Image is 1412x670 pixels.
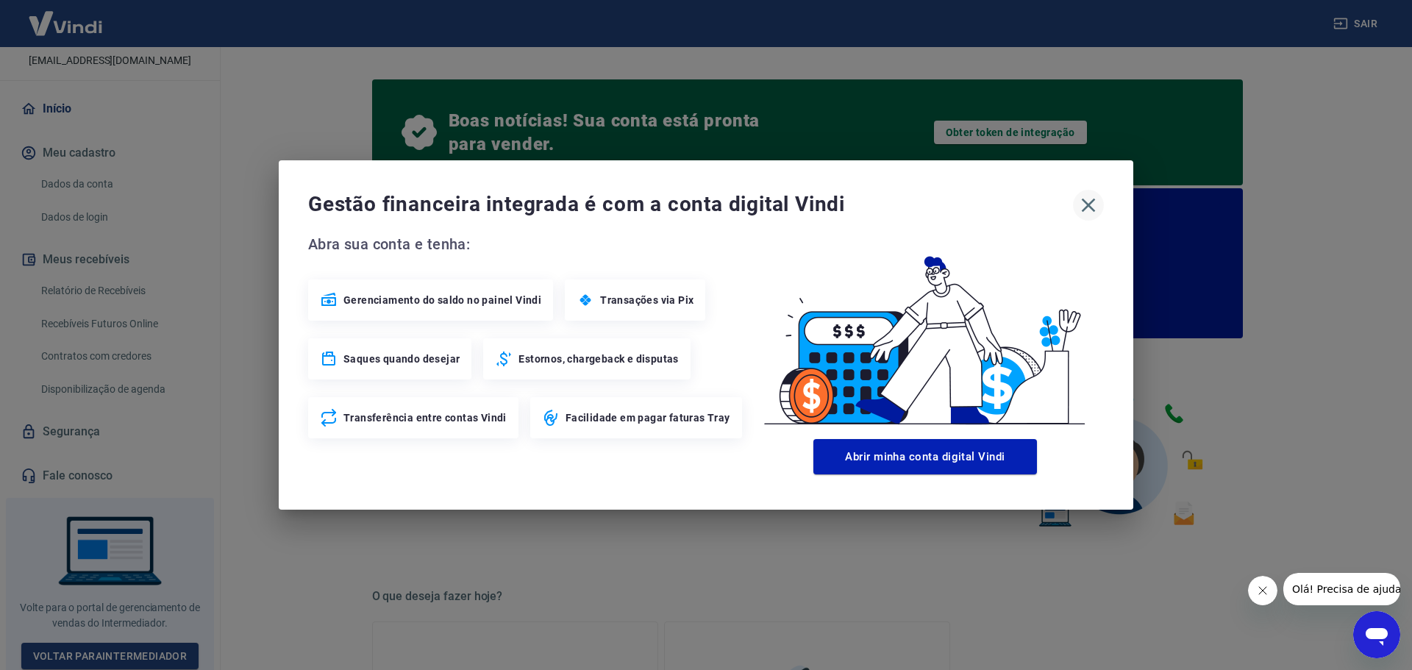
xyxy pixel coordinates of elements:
[600,293,693,307] span: Transações via Pix
[1353,611,1400,658] iframe: Botão para abrir a janela de mensagens
[1248,576,1277,605] iframe: Fechar mensagem
[343,352,460,366] span: Saques quando desejar
[343,410,507,425] span: Transferência entre contas Vindi
[308,190,1073,219] span: Gestão financeira integrada é com a conta digital Vindi
[746,232,1104,433] img: Good Billing
[343,293,541,307] span: Gerenciamento do saldo no painel Vindi
[308,232,746,256] span: Abra sua conta e tenha:
[813,439,1037,474] button: Abrir minha conta digital Vindi
[1283,573,1400,605] iframe: Mensagem da empresa
[566,410,730,425] span: Facilidade em pagar faturas Tray
[518,352,678,366] span: Estornos, chargeback e disputas
[9,10,124,22] span: Olá! Precisa de ajuda?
